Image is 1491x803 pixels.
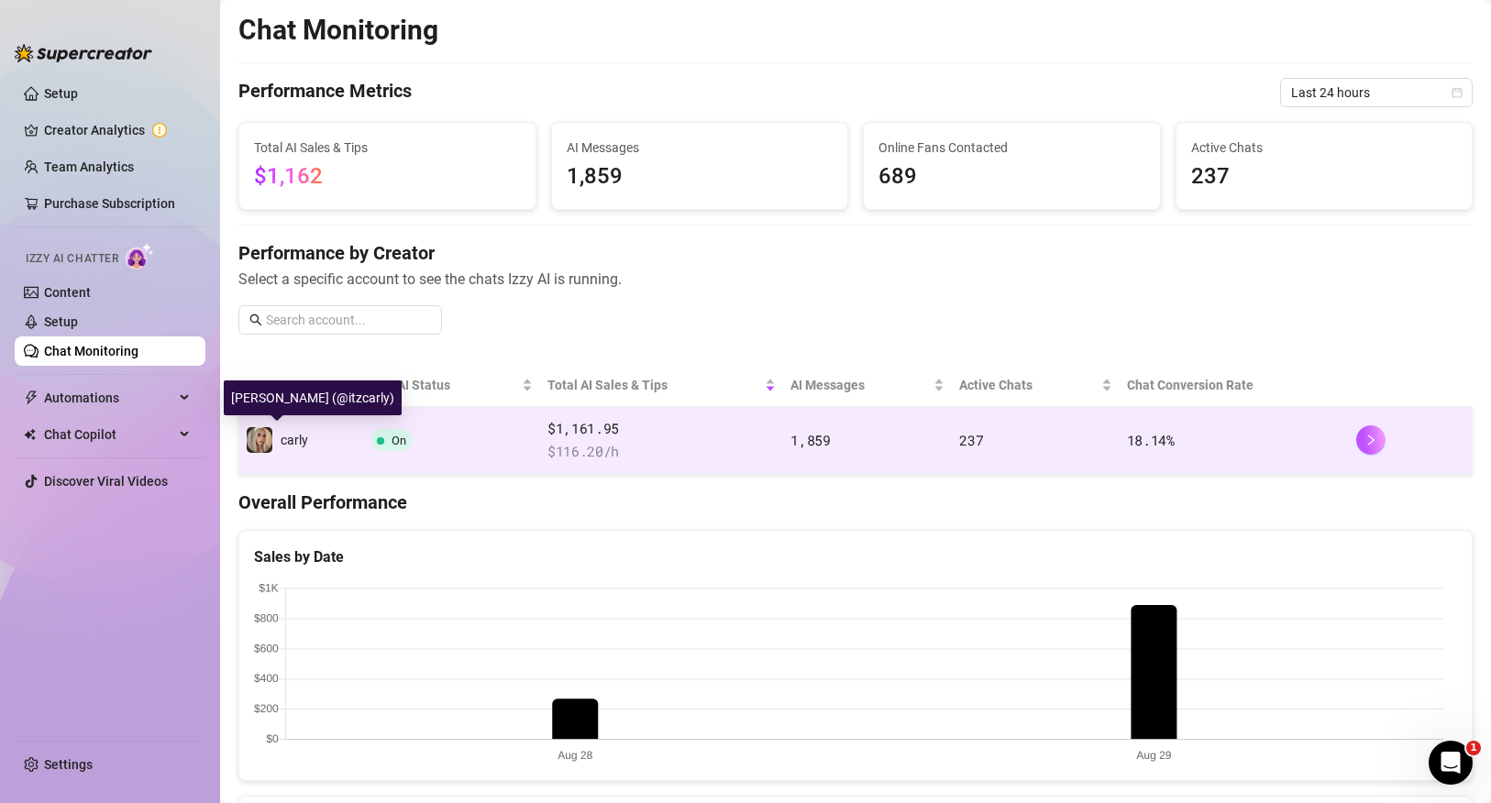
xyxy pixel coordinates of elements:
[37,130,330,161] p: Hi Prestige 👋
[392,434,406,447] span: On
[26,250,118,268] span: Izzy AI Chatter
[27,474,340,508] div: Instructions to set up Izzy AI
[15,44,152,62] img: logo-BBDzfeDw.svg
[245,572,367,645] button: Help
[44,314,78,329] a: Setup
[40,618,82,631] span: Home
[44,196,175,211] a: Purchase Subscription
[1364,434,1377,446] span: right
[281,433,308,447] span: carly
[952,364,1119,407] th: Active Chats
[878,159,1145,194] span: 689
[24,390,39,405] span: thunderbolt
[790,431,831,449] span: 1,859
[238,268,1473,291] span: Select a specific account to see the chats Izzy AI is running.
[27,406,340,440] div: Super Mass
[1127,431,1175,449] span: 18.14 %
[266,310,431,330] input: Search account...
[249,29,286,66] div: Profile image for Nir
[238,364,364,407] th: Creator
[37,161,330,192] p: How can we help?
[1466,741,1481,755] span: 1
[44,159,134,174] a: Team Analytics
[878,137,1145,158] span: Online Fans Contacted
[44,383,174,412] span: Automations
[1429,741,1473,785] iframe: Intercom live chat
[38,310,307,329] div: 📢 Join Our Telegram Channel
[126,243,154,269] img: AI Chatter
[364,364,540,407] th: Izzy AI Status
[37,38,143,60] img: logo
[44,285,91,300] a: Content
[38,515,307,534] div: Fans Copilot (CRM)
[783,364,952,407] th: AI Messages
[38,481,307,500] div: Instructions to set up Izzy AI
[1356,425,1386,455] button: right
[315,29,348,62] div: Close
[215,29,251,66] img: Profile image for Giselle
[238,13,438,48] h2: Chat Monitoring
[254,545,1457,568] div: Sales by Date
[122,572,244,645] button: Messages
[254,137,521,158] span: Total AI Sales & Tips
[790,375,930,395] span: AI Messages
[27,508,340,542] div: Fans Copilot (CRM)
[567,159,834,194] span: 1,859
[24,428,36,441] img: Chat Copilot
[959,431,983,449] span: 237
[38,413,307,433] div: Super Mass
[180,29,216,66] img: Profile image for Ella
[959,375,1097,395] span: Active Chats
[238,489,1473,515] h4: Overall Performance
[249,313,262,326] span: search
[1452,87,1463,98] span: calendar
[152,618,215,631] span: Messages
[38,250,306,269] div: We typically reply in a few hours
[254,163,323,189] span: $1,162
[44,86,78,101] a: Setup
[224,380,402,415] div: [PERSON_NAME] (@itzcarly)
[38,447,307,467] div: Message Online Fans automation
[567,137,834,158] span: AI Messages
[44,344,138,358] a: Chat Monitoring
[291,618,320,631] span: Help
[44,757,93,772] a: Settings
[44,474,168,489] a: Discover Viral Videos
[27,362,340,399] button: Search for help
[1191,159,1458,194] span: 237
[18,215,348,285] div: Send us a messageWe typically reply in a few hours
[547,375,761,395] span: Total AI Sales & Tips
[1120,364,1350,407] th: Chat Conversion Rate
[238,78,412,107] h4: Performance Metrics
[247,427,272,453] img: carly
[1291,79,1462,106] span: Last 24 hours
[27,440,340,474] div: Message Online Fans automation
[44,420,174,449] span: Chat Copilot
[38,371,149,390] span: Search for help
[371,375,518,395] span: Izzy AI Status
[540,364,783,407] th: Total AI Sales & Tips
[38,231,306,250] div: Send us a message
[44,115,191,145] a: Creator Analytics exclamation-circle
[547,441,776,463] span: $ 116.20 /h
[27,302,340,336] a: 📢 Join Our Telegram Channel
[238,240,1473,266] h4: Performance by Creator
[1191,137,1458,158] span: Active Chats
[547,418,776,440] span: $1,161.95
